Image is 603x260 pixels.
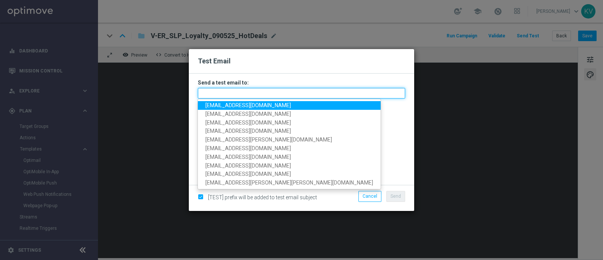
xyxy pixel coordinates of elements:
span: [EMAIL_ADDRESS][DOMAIN_NAME] [205,145,291,151]
span: [EMAIL_ADDRESS][DOMAIN_NAME] [205,128,291,134]
span: [EMAIL_ADDRESS][DOMAIN_NAME] [205,120,291,126]
a: [EMAIL_ADDRESS][DOMAIN_NAME] [198,162,381,170]
a: [EMAIL_ADDRESS][DOMAIN_NAME] [198,118,381,127]
span: [EMAIL_ADDRESS][DOMAIN_NAME] [205,163,291,169]
a: [EMAIL_ADDRESS][DOMAIN_NAME] [198,110,381,118]
h3: Send a test email to: [198,79,405,86]
span: Send [390,194,401,199]
a: [EMAIL_ADDRESS][DOMAIN_NAME] [198,144,381,153]
h2: Test Email [198,57,405,66]
a: [EMAIL_ADDRESS][PERSON_NAME][PERSON_NAME][DOMAIN_NAME] [198,179,381,188]
span: [EMAIL_ADDRESS][PERSON_NAME][PERSON_NAME][DOMAIN_NAME] [205,180,373,186]
span: [EMAIL_ADDRESS][PERSON_NAME][DOMAIN_NAME] [205,137,332,143]
a: [EMAIL_ADDRESS][DOMAIN_NAME] [198,153,381,162]
span: [EMAIL_ADDRESS][DOMAIN_NAME] [205,154,291,160]
span: [TEST] prefix will be added to test email subject [208,194,317,200]
button: Send [386,191,405,202]
button: Cancel [358,191,381,202]
a: [EMAIL_ADDRESS][PERSON_NAME][DOMAIN_NAME] [198,136,381,145]
span: [EMAIL_ADDRESS][DOMAIN_NAME] [205,111,291,117]
a: [EMAIL_ADDRESS][DOMAIN_NAME] [198,101,381,110]
a: [EMAIL_ADDRESS][DOMAIN_NAME] [198,127,381,136]
span: [EMAIL_ADDRESS][DOMAIN_NAME] [205,171,291,177]
span: [EMAIL_ADDRESS][DOMAIN_NAME] [205,102,291,108]
a: [EMAIL_ADDRESS][DOMAIN_NAME] [198,170,381,179]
